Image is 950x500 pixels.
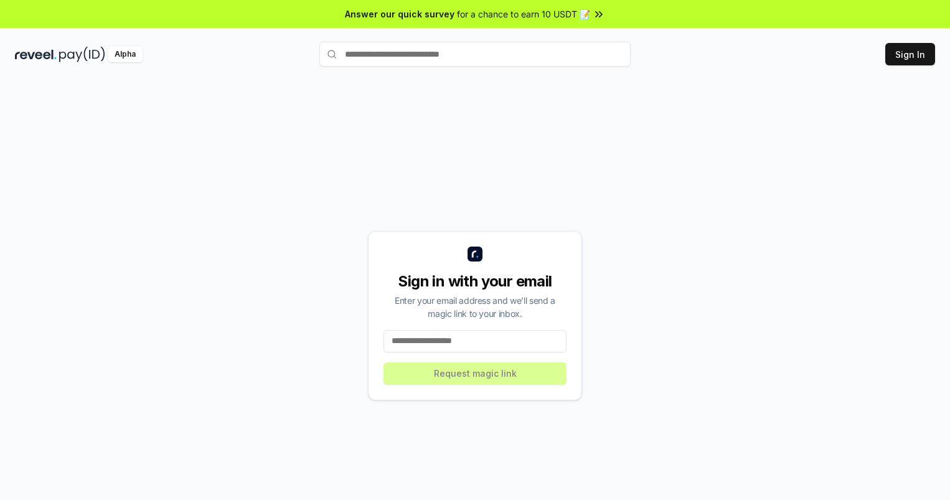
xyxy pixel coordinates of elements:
img: pay_id [59,47,105,62]
div: Alpha [108,47,143,62]
div: Sign in with your email [383,271,567,291]
span: Answer our quick survey [345,7,454,21]
img: reveel_dark [15,47,57,62]
div: Enter your email address and we’ll send a magic link to your inbox. [383,294,567,320]
img: logo_small [468,247,482,262]
button: Sign In [885,43,935,65]
span: for a chance to earn 10 USDT 📝 [457,7,590,21]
